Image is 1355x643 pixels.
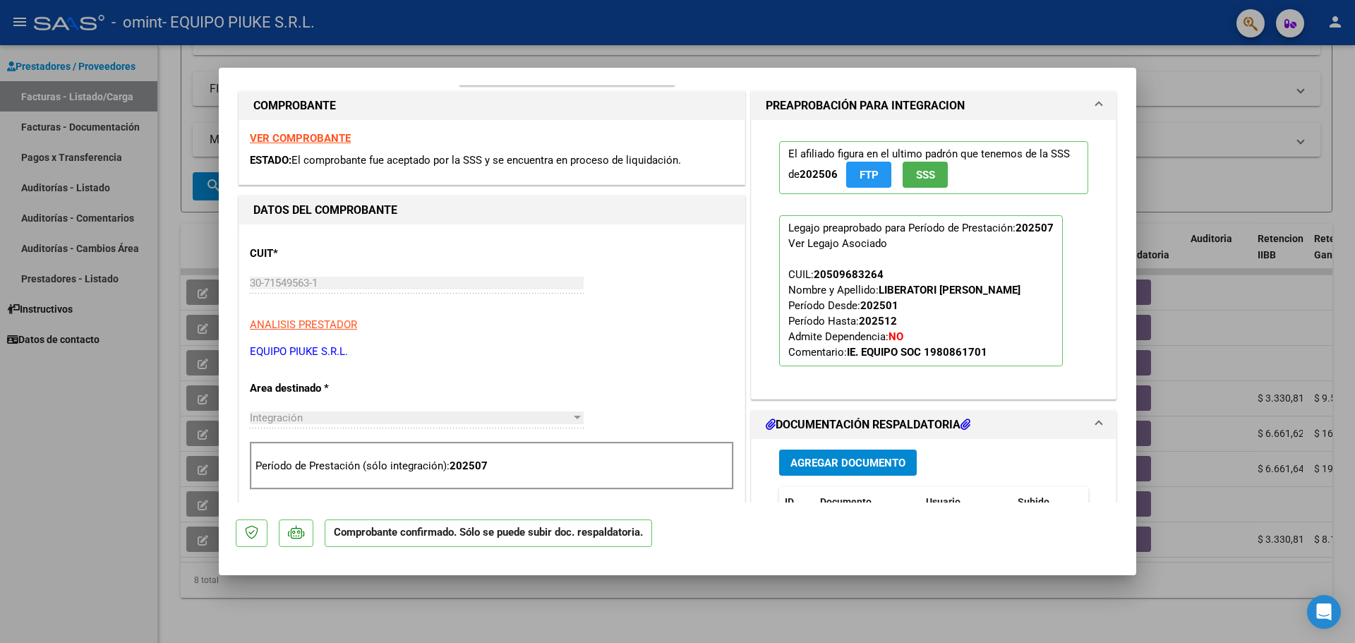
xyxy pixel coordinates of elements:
[752,120,1116,399] div: PREAPROBACIÓN PARA INTEGRACION
[766,416,970,433] h1: DOCUMENTACIÓN RESPALDATORIA
[926,496,960,507] span: Usuario
[779,215,1063,366] p: Legajo preaprobado para Período de Prestación:
[1016,222,1054,234] strong: 202507
[846,162,891,188] button: FTP
[920,487,1012,517] datatable-header-cell: Usuario
[788,346,987,359] span: Comentario:
[250,154,291,167] span: ESTADO:
[779,487,814,517] datatable-header-cell: ID
[1307,595,1341,629] div: Open Intercom Messenger
[1018,496,1049,507] span: Subido
[253,99,336,112] strong: COMPROBANTE
[860,299,898,312] strong: 202501
[814,267,884,282] div: 20509683264
[785,496,794,507] span: ID
[889,330,903,343] strong: NO
[250,132,351,145] a: VER COMPROBANTE
[1012,487,1083,517] datatable-header-cell: Subido
[879,284,1020,296] strong: LIBERATORI [PERSON_NAME]
[814,487,920,517] datatable-header-cell: Documento
[820,496,872,507] span: Documento
[788,268,1020,359] span: CUIL: Nombre y Apellido: Período Desde: Período Hasta: Admite Dependencia:
[450,459,488,472] strong: 202507
[916,169,935,181] span: SSS
[250,318,357,331] span: ANALISIS PRESTADOR
[250,246,395,262] p: CUIT
[779,141,1088,194] p: El afiliado figura en el ultimo padrón que tenemos de la SSS de
[766,97,965,114] h1: PREAPROBACIÓN PARA INTEGRACION
[325,519,652,547] p: Comprobante confirmado. Sólo se puede subir doc. respaldatoria.
[859,315,897,327] strong: 202512
[790,457,905,469] span: Agregar Documento
[847,346,987,359] strong: IE. EQUIPO SOC 1980861701
[250,380,395,397] p: Area destinado *
[860,169,879,181] span: FTP
[250,411,303,424] span: Integración
[903,162,948,188] button: SSS
[788,236,887,251] div: Ver Legajo Asociado
[800,168,838,181] strong: 202506
[250,344,734,360] p: EQUIPO PIUKE S.R.L.
[291,154,681,167] span: El comprobante fue aceptado por la SSS y se encuentra en proceso de liquidación.
[752,411,1116,439] mat-expansion-panel-header: DOCUMENTACIÓN RESPALDATORIA
[779,450,917,476] button: Agregar Documento
[1083,487,1153,517] datatable-header-cell: Acción
[752,92,1116,120] mat-expansion-panel-header: PREAPROBACIÓN PARA INTEGRACION
[255,458,728,474] p: Período de Prestación (sólo integración):
[250,500,395,517] p: Comprobante Tipo *
[253,203,397,217] strong: DATOS DEL COMPROBANTE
